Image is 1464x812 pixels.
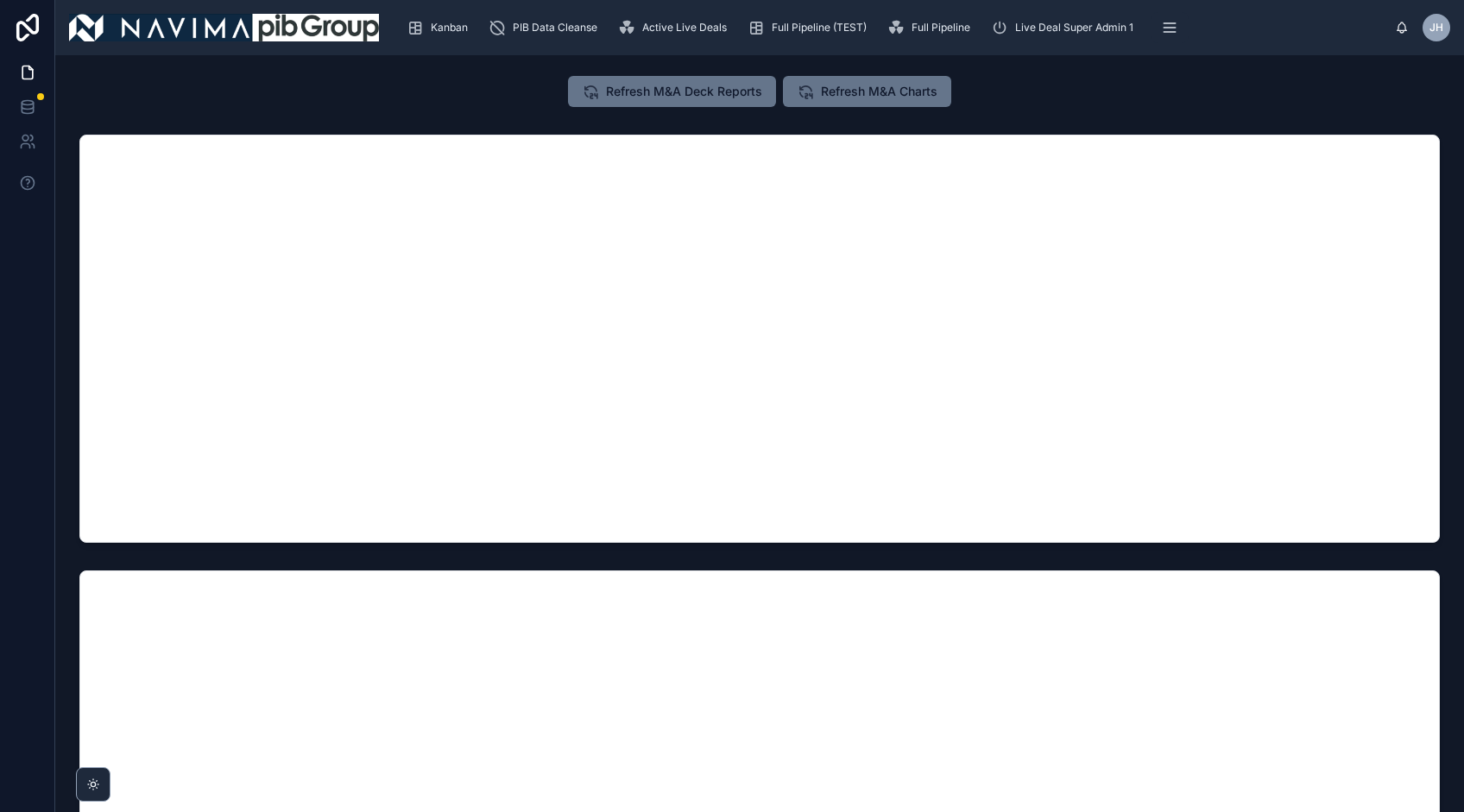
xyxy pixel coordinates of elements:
span: PIB Data Cleanse [513,21,597,35]
a: Full Pipeline (TEST) [742,12,879,43]
span: Refresh M&A Deck Reports [606,83,762,100]
div: scrollable content [393,9,1395,47]
span: Kanban [431,21,468,35]
button: Refresh M&A Deck Reports [568,76,776,107]
button: Refresh M&A Charts [783,76,951,107]
img: App logo [69,14,379,41]
span: Refresh M&A Charts [821,83,937,100]
a: Full Pipeline [882,12,982,43]
span: Live Deal Super Admin 1 [1015,21,1133,35]
a: Active Live Deals [613,12,739,43]
span: Active Live Deals [642,21,727,35]
a: PIB Data Cleanse [483,12,609,43]
a: Kanban [401,12,480,43]
span: Full Pipeline (TEST) [772,21,867,35]
span: JH [1429,21,1443,35]
a: Live Deal Super Admin 1 [986,12,1145,43]
span: Full Pipeline [912,21,970,35]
